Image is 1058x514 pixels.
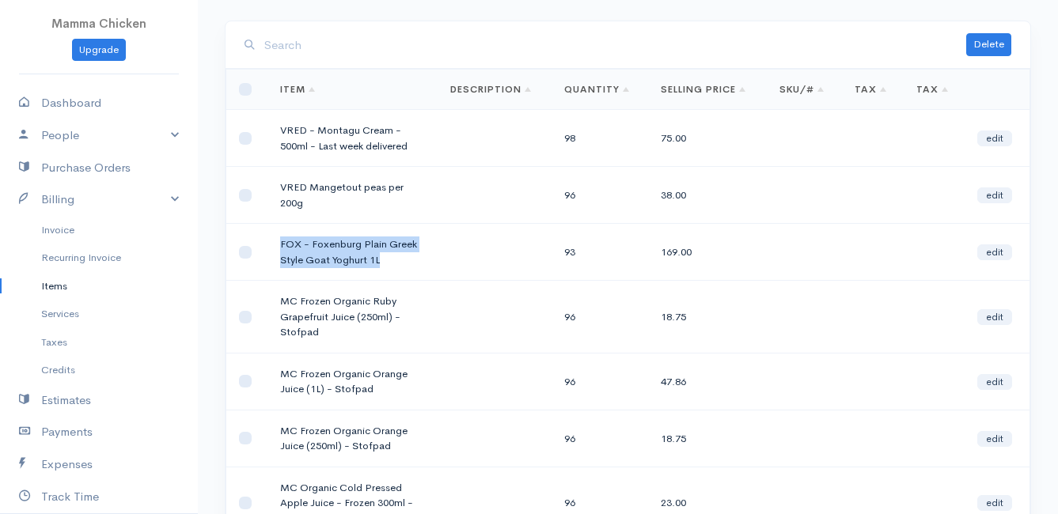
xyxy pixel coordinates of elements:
td: 96 [552,353,648,410]
td: 169.00 [648,224,766,281]
a: edit [977,244,1012,260]
a: Quantity [564,83,629,96]
a: Selling Price [661,83,745,96]
input: Search [264,29,966,62]
a: edit [977,309,1012,325]
td: 75.00 [648,110,766,167]
a: edit [977,495,1012,511]
td: VRED Mangetout peas per 200g [267,167,438,224]
a: Item [280,83,315,96]
td: MC Frozen Organic Orange Juice (250ml) - Stofpad [267,410,438,467]
a: Tax [916,83,948,96]
td: MC Frozen Organic Ruby Grapefruit Juice (250ml) - Stofpad [267,281,438,353]
a: edit [977,187,1012,203]
a: Description [450,83,531,96]
a: edit [977,431,1012,447]
td: 93 [552,224,648,281]
td: 47.86 [648,353,766,410]
td: VRED - Montagu Cream - 500ml - Last week delivered [267,110,438,167]
td: 18.75 [648,281,766,353]
td: 18.75 [648,410,766,467]
a: Upgrade [72,39,126,62]
a: SKU/# [779,83,825,96]
td: FOX - Foxenburg Plain Greek Style Goat Yoghurt 1L [267,224,438,281]
td: 96 [552,167,648,224]
td: 38.00 [648,167,766,224]
button: Delete [966,33,1011,56]
td: 98 [552,110,648,167]
td: 96 [552,281,648,353]
a: edit [977,374,1012,390]
a: edit [977,130,1012,146]
span: Mamma Chicken [51,16,146,31]
td: MC Frozen Organic Orange Juice (1L) - Stofpad [267,353,438,410]
td: 96 [552,410,648,467]
a: Tax [855,83,886,96]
